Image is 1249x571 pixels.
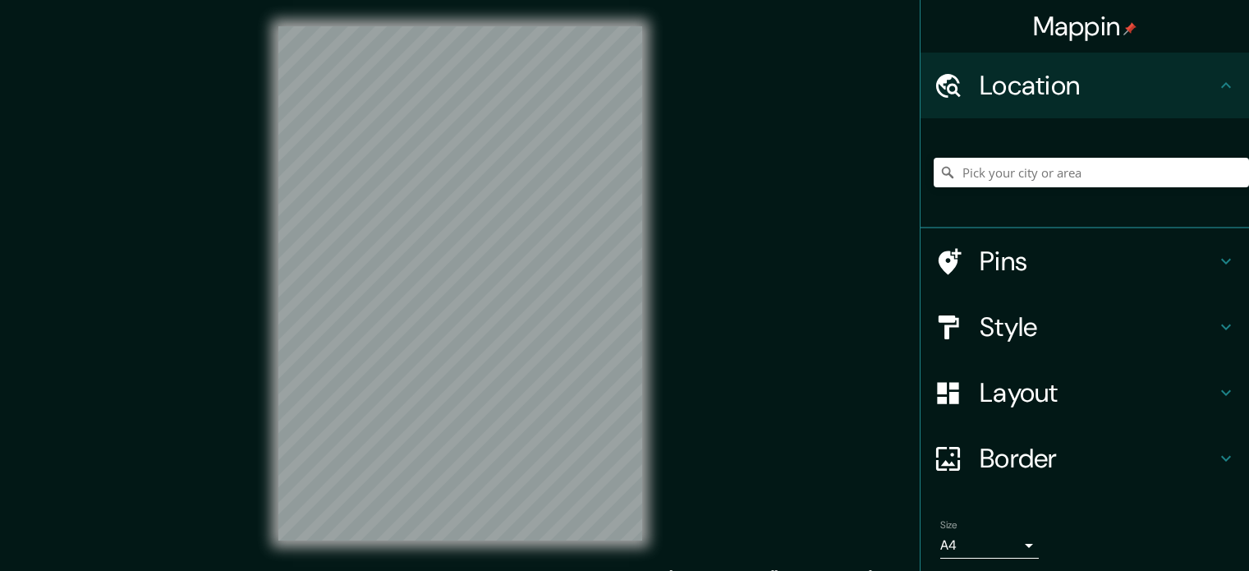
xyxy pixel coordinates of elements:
[934,158,1249,187] input: Pick your city or area
[1033,10,1137,43] h4: Mappin
[940,518,957,532] label: Size
[980,245,1216,278] h4: Pins
[921,228,1249,294] div: Pins
[980,376,1216,409] h4: Layout
[980,311,1216,343] h4: Style
[980,69,1216,102] h4: Location
[1123,22,1136,35] img: pin-icon.png
[921,294,1249,360] div: Style
[980,442,1216,475] h4: Border
[940,532,1039,559] div: A4
[278,26,642,541] canvas: Map
[921,426,1249,491] div: Border
[921,360,1249,426] div: Layout
[921,53,1249,118] div: Location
